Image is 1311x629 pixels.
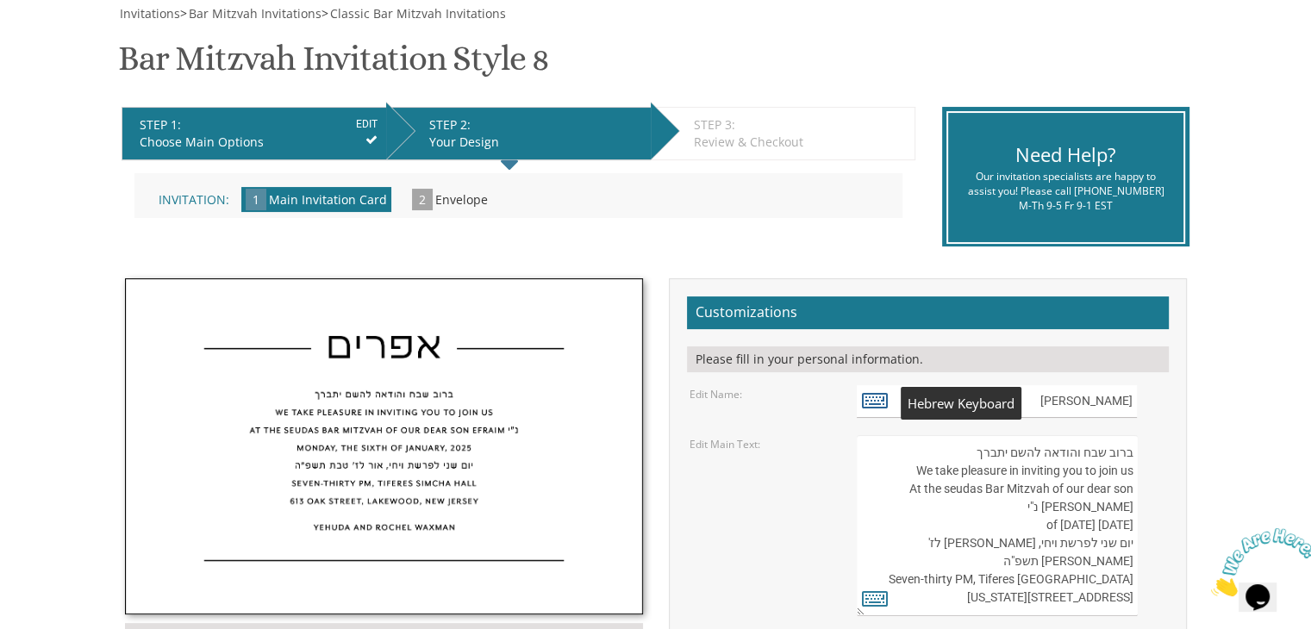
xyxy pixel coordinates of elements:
[330,5,506,22] span: Classic Bar Mitzvah Invitations
[322,5,506,22] span: >
[857,435,1137,616] textarea: ברוב שבח והודאה להשם יתברך We take pleasure in inviting you to join us At the seudas Bar Mitzvah ...
[687,296,1169,329] h2: Customizations
[269,191,387,208] span: Main Invitation Card
[412,189,433,210] span: 2
[187,5,322,22] a: Bar Mitzvah Invitations
[7,7,114,75] img: Chat attention grabber
[694,116,906,134] div: STEP 3:
[429,134,642,151] div: Your Design
[140,134,378,151] div: Choose Main Options
[429,116,642,134] div: STEP 2:
[961,141,1171,168] div: Need Help?
[159,191,229,208] span: Invitation:
[690,437,760,452] label: Edit Main Text:
[120,5,180,22] span: Invitations
[126,279,642,613] img: bminv8-main.jpg
[694,134,906,151] div: Review & Checkout
[687,346,1169,372] div: Please fill in your personal information.
[328,5,506,22] a: Classic Bar Mitzvah Invitations
[435,191,488,208] span: Envelope
[180,5,322,22] span: >
[140,116,378,134] div: STEP 1:
[246,189,266,210] span: 1
[1204,521,1311,603] iframe: chat widget
[690,387,742,402] label: Edit Name:
[118,40,549,90] h1: Bar Mitzvah Invitation Style 8
[118,5,180,22] a: Invitations
[356,116,378,132] input: EDIT
[189,5,322,22] span: Bar Mitzvah Invitations
[961,169,1171,213] div: Our invitation specialists are happy to assist you! Please call [PHONE_NUMBER] M-Th 9-5 Fr 9-1 EST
